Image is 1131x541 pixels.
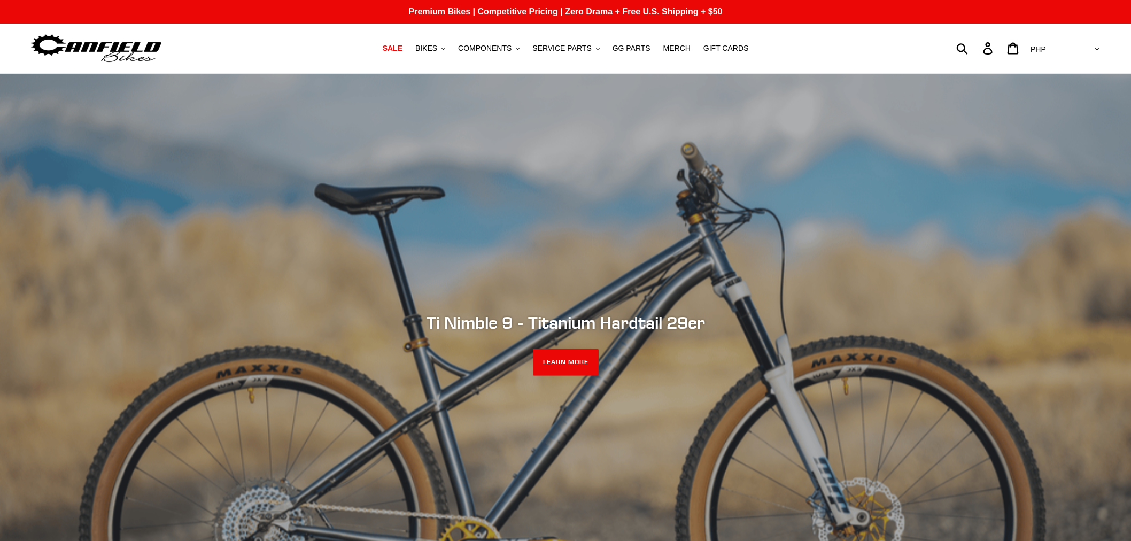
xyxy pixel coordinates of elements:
[383,44,402,53] span: SALE
[377,41,408,56] a: SALE
[458,44,512,53] span: COMPONENTS
[275,312,857,333] h2: Ti Nimble 9 - Titanium Hardtail 29er
[613,44,650,53] span: GG PARTS
[453,41,525,56] button: COMPONENTS
[607,41,656,56] a: GG PARTS
[703,44,749,53] span: GIFT CARDS
[527,41,605,56] button: SERVICE PARTS
[415,44,437,53] span: BIKES
[29,32,163,65] img: Canfield Bikes
[533,349,599,376] a: LEARN MORE
[410,41,451,56] button: BIKES
[658,41,696,56] a: MERCH
[698,41,754,56] a: GIFT CARDS
[663,44,691,53] span: MERCH
[532,44,591,53] span: SERVICE PARTS
[962,36,989,60] input: Search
